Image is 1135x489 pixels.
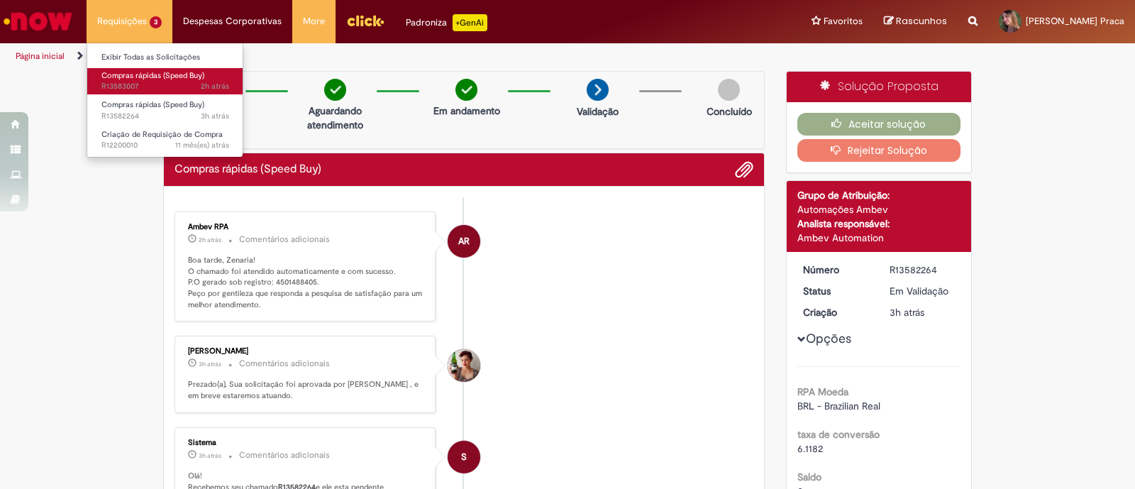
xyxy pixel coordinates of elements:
div: Bruna Souza De Siqueira [448,349,480,382]
div: 30/09/2025 15:20:48 [890,305,956,319]
span: R13582264 [101,111,229,122]
div: Automações Ambev [797,202,961,216]
span: Compras rápidas (Speed Buy) [101,99,204,110]
p: Boa tarde, Zenaria! O chamado foi atendido automaticamente e com sucesso. P.O gerado sob registro... [188,255,424,311]
a: Exibir Todas as Solicitações [87,50,243,65]
h2: Compras rápidas (Speed Buy) Histórico de tíquete [175,163,321,176]
img: ServiceNow [1,7,74,35]
b: RPA Moeda [797,385,848,398]
time: 30/09/2025 15:21:01 [199,451,221,460]
dt: Criação [792,305,880,319]
small: Comentários adicionais [239,449,330,461]
button: Adicionar anexos [735,160,753,179]
span: BRL - Brazilian Real [797,400,880,412]
div: Sistema [188,439,424,447]
img: check-circle-green.png [324,79,346,101]
img: check-circle-green.png [455,79,477,101]
span: 3h atrás [890,306,924,319]
b: taxa de conversão [797,428,880,441]
span: 2h atrás [199,236,221,244]
button: Rejeitar Solução [797,139,961,162]
span: [PERSON_NAME] Praca [1026,15,1124,27]
a: Aberto R13583007 : Compras rápidas (Speed Buy) [87,68,243,94]
div: Solução Proposta [787,72,972,102]
time: 30/09/2025 16:52:23 [201,81,229,92]
span: Criação de Requisição de Compra [101,129,223,140]
span: 6.1182 [797,442,823,455]
p: Aguardando atendimento [301,104,370,132]
ul: Requisições [87,43,243,158]
p: Em andamento [433,104,500,118]
img: click_logo_yellow_360x200.png [346,10,384,31]
p: Concluído [707,104,752,119]
span: R12200010 [101,140,229,151]
time: 30/09/2025 15:20:48 [890,306,924,319]
div: R13582264 [890,263,956,277]
div: Em Validação [890,284,956,298]
div: [PERSON_NAME] [188,347,424,356]
p: Prezado(a), Sua solicitação foi aprovada por [PERSON_NAME] , e em breve estaremos atuando. [188,379,424,401]
span: R13583007 [101,81,229,92]
span: AR [458,224,470,258]
a: Rascunhos [884,15,947,28]
span: Rascunhos [896,14,947,28]
span: S [461,440,467,474]
span: Favoritos [824,14,863,28]
div: Padroniza [406,14,487,31]
img: arrow-next.png [587,79,609,101]
div: System [448,441,480,473]
img: img-circle-grey.png [718,79,740,101]
p: Validação [577,104,619,119]
time: 30/09/2025 15:31:13 [199,360,221,368]
div: Ambev RPA [448,225,480,258]
span: Despesas Corporativas [183,14,282,28]
span: 3 [150,16,162,28]
a: Aberto R12200010 : Criação de Requisição de Compra [87,127,243,153]
a: Página inicial [16,50,65,62]
span: Compras rápidas (Speed Buy) [101,70,204,81]
b: Saldo [797,471,821,483]
div: Grupo de Atribuição: [797,188,961,202]
button: Aceitar solução [797,113,961,136]
span: 3h atrás [199,451,221,460]
a: Aberto R13582264 : Compras rápidas (Speed Buy) [87,97,243,123]
time: 30/09/2025 16:24:35 [199,236,221,244]
small: Comentários adicionais [239,358,330,370]
span: More [303,14,325,28]
ul: Trilhas de página [11,43,746,70]
span: Requisições [97,14,147,28]
dt: Número [792,263,880,277]
span: 2h atrás [201,81,229,92]
span: 3h atrás [199,360,221,368]
div: Ambev Automation [797,231,961,245]
p: +GenAi [453,14,487,31]
dt: Status [792,284,880,298]
span: 11 mês(es) atrás [175,140,229,150]
time: 30/10/2024 20:54:43 [175,140,229,150]
div: Analista responsável: [797,216,961,231]
time: 30/09/2025 15:20:49 [201,111,229,121]
small: Comentários adicionais [239,233,330,246]
span: 3h atrás [201,111,229,121]
div: Ambev RPA [188,223,424,231]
